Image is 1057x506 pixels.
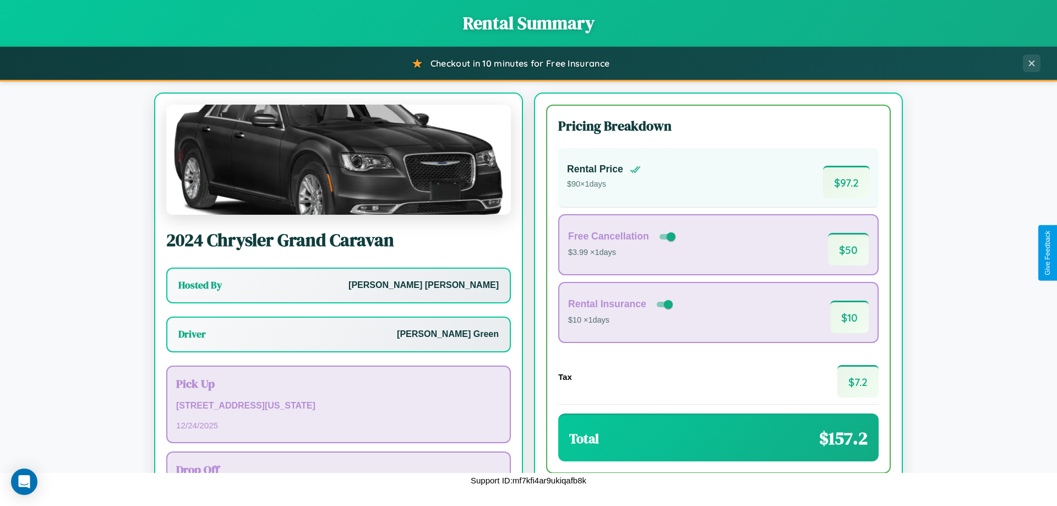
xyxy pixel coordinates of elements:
h3: Pick Up [176,376,501,391]
h3: Pricing Breakdown [558,117,879,135]
p: 12 / 24 / 2025 [176,418,501,433]
p: [STREET_ADDRESS][US_STATE] [176,398,501,414]
h3: Hosted By [178,279,222,292]
p: Support ID: mf7kfi4ar9ukiqafb8k [471,473,586,488]
span: Checkout in 10 minutes for Free Insurance [431,58,609,69]
div: Give Feedback [1044,231,1051,275]
p: [PERSON_NAME] Green [397,327,499,342]
h4: Rental Price [567,164,623,175]
p: $10 × 1 days [568,313,675,328]
p: $ 90 × 1 days [567,177,641,192]
span: $ 50 [828,233,869,265]
h2: 2024 Chrysler Grand Caravan [166,228,511,252]
h3: Total [569,429,599,448]
p: $3.99 × 1 days [568,246,678,260]
span: $ 97.2 [823,166,870,198]
img: Chrysler Grand Caravan [166,105,511,215]
div: Open Intercom Messenger [11,469,37,495]
h4: Free Cancellation [568,231,649,242]
p: [PERSON_NAME] [PERSON_NAME] [348,278,499,293]
span: $ 10 [830,301,869,333]
h1: Rental Summary [11,11,1046,35]
h4: Tax [558,372,572,382]
span: $ 157.2 [819,426,868,450]
h3: Driver [178,328,206,341]
h4: Rental Insurance [568,298,646,310]
span: $ 7.2 [837,365,879,398]
h3: Drop Off [176,461,501,477]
